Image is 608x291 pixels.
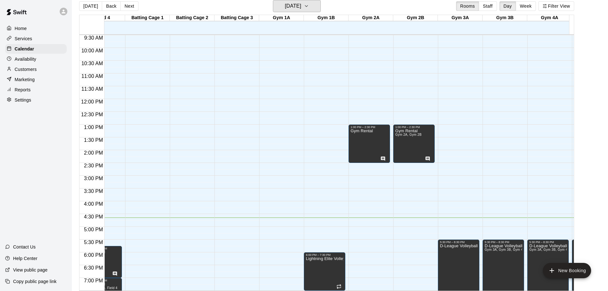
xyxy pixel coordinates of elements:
[79,99,104,104] span: 12:00 PM
[15,87,31,93] p: Reports
[82,150,105,156] span: 2:00 PM
[285,2,301,11] h6: [DATE]
[15,97,31,103] p: Settings
[82,188,105,194] span: 3:30 PM
[112,271,117,276] svg: Has notes
[5,75,67,84] a: Marketing
[102,1,121,11] button: Back
[79,112,104,117] span: 12:30 PM
[80,73,105,79] span: 11:00 AM
[5,44,67,54] a: Calendar
[380,156,386,161] svg: Has notes
[82,278,105,283] span: 7:00 PM
[15,46,34,52] p: Calendar
[259,15,304,21] div: Gym 1A
[350,126,388,129] div: 1:00 PM – 2:30 PM
[483,15,527,21] div: Gym 3B
[438,15,483,21] div: Gym 3A
[527,15,572,21] div: Gym 4A
[120,1,138,11] button: Next
[440,241,477,244] div: 5:30 PM – 8:30 PM
[543,263,591,278] button: add
[82,137,105,143] span: 1:30 PM
[13,267,48,273] p: View public page
[5,34,67,43] a: Services
[5,24,67,33] a: Home
[5,85,67,95] a: Reports
[304,15,349,21] div: Gym 1B
[15,25,27,32] p: Home
[13,244,36,250] p: Contact Us
[425,156,430,161] svg: Has notes
[5,54,67,64] a: Availability
[5,95,67,105] a: Settings
[82,252,105,258] span: 6:00 PM
[484,248,539,251] span: Gym 3A, Gym 3B, Gym 4A, Gym 4B
[395,133,421,136] span: Gym 2A, Gym 2B
[538,1,574,11] button: Filter View
[529,248,584,251] span: Gym 3A, Gym 3B, Gym 4A, Gym 4B
[83,35,105,41] span: 9:30 AM
[349,125,390,163] div: 1:00 PM – 2:30 PM: Gym Rental
[80,61,105,66] span: 10:30 AM
[5,65,67,74] a: Customers
[170,15,214,21] div: Batting Cage 2
[456,1,479,11] button: Rooms
[349,15,393,21] div: Gym 2A
[82,227,105,232] span: 5:00 PM
[15,35,32,42] p: Services
[13,255,37,262] p: Help Center
[393,125,435,163] div: 1:00 PM – 2:30 PM: Gym Rental
[80,86,105,92] span: 11:30 AM
[82,240,105,245] span: 5:30 PM
[82,265,105,271] span: 6:30 PM
[79,1,102,11] button: [DATE]
[82,176,105,181] span: 3:00 PM
[82,214,105,219] span: 4:30 PM
[82,201,105,207] span: 4:00 PM
[80,48,105,53] span: 10:00 AM
[15,56,36,62] p: Availability
[479,1,497,11] button: Staff
[499,1,516,11] button: Day
[304,252,345,291] div: 6:00 PM – 7:30 PM: Lightning Elite Volleyball
[15,76,35,83] p: Marketing
[336,284,342,289] span: Recurring event
[484,241,522,244] div: 5:30 PM – 8:30 PM
[393,15,438,21] div: Gym 2B
[395,126,433,129] div: 1:00 PM – 2:30 PM
[13,278,56,285] p: Copy public page link
[82,163,105,168] span: 2:30 PM
[82,125,105,130] span: 1:00 PM
[214,15,259,21] div: Batting Cage 3
[125,15,170,21] div: Batting Cage 1
[306,253,343,257] div: 6:00 PM – 7:30 PM
[516,1,536,11] button: Week
[529,241,567,244] div: 5:30 PM – 8:30 PM
[15,66,37,73] p: Customers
